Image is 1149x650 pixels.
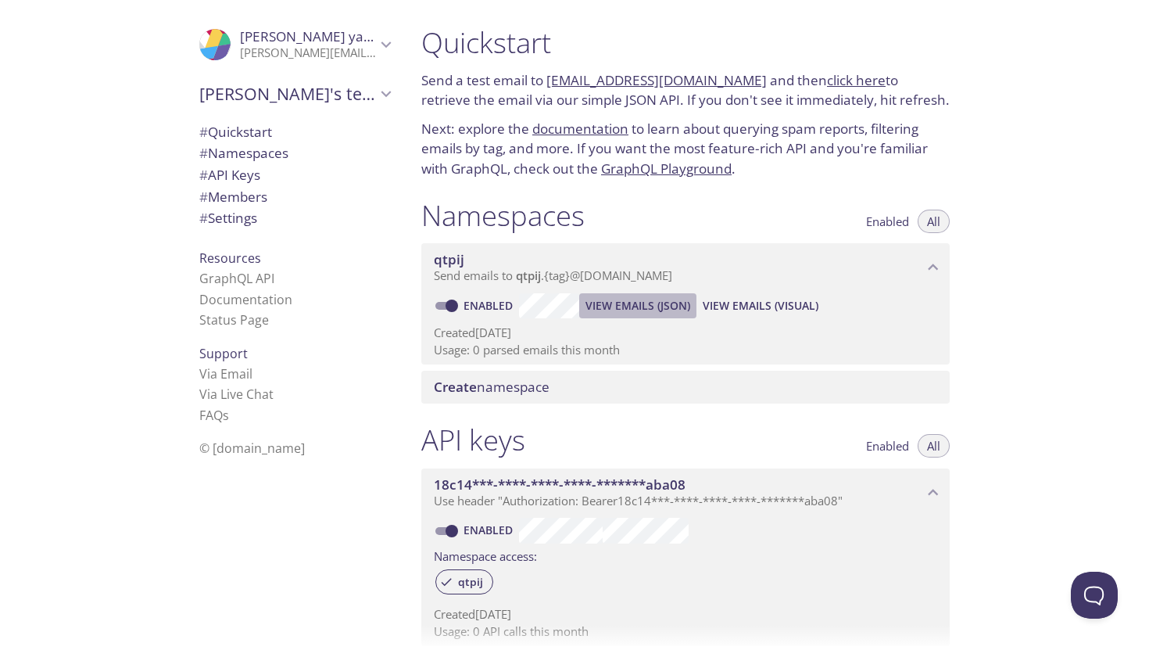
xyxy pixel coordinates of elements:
label: Namespace access: [434,544,537,566]
p: Usage: 0 parsed emails this month [434,342,937,358]
div: Namespaces [187,142,403,164]
span: [PERSON_NAME]'s team [199,83,376,105]
span: # [199,188,208,206]
h1: Quickstart [421,25,950,60]
div: API Keys [187,164,403,186]
span: s [223,407,229,424]
span: # [199,209,208,227]
div: Quickstart [187,121,403,143]
button: View Emails (Visual) [696,293,825,318]
a: FAQ [199,407,229,424]
div: qtpij namespace [421,243,950,292]
span: namespace [434,378,549,396]
span: qtpij [449,575,492,589]
span: View Emails (JSON) [585,296,690,315]
button: Enabled [857,210,918,233]
a: Via Email [199,365,252,382]
button: View Emails (JSON) [579,293,696,318]
p: Created [DATE] [434,606,937,623]
a: Status Page [199,311,269,329]
h1: API keys [421,422,525,458]
span: Namespaces [199,144,288,162]
button: All [918,434,950,458]
span: qtpij [434,250,464,268]
div: qtpij [435,569,493,594]
a: click here [827,71,886,89]
a: Enabled [461,298,519,313]
a: [EMAIL_ADDRESS][DOMAIN_NAME] [546,71,767,89]
span: # [199,166,208,184]
p: [PERSON_NAME][EMAIL_ADDRESS][DOMAIN_NAME] [240,45,376,61]
div: Sachinandan's team [187,74,403,114]
span: API Keys [199,166,260,184]
a: Documentation [199,291,292,308]
div: Sachinandan yadav [187,19,403,70]
span: Settings [199,209,257,227]
div: Create namespace [421,371,950,404]
a: Via Live Chat [199,386,274,403]
button: Enabled [857,434,918,458]
p: Send a test email to and then to retrieve the email via our simple JSON API. If you don't see it ... [421,70,950,110]
span: View Emails (Visual) [703,296,818,315]
span: Support [199,345,248,362]
a: GraphQL API [199,270,274,287]
p: Next: explore the to learn about querying spam reports, filtering emails by tag, and more. If you... [421,119,950,179]
span: Resources [199,250,261,267]
a: GraphQL Playground [601,160,732,178]
span: Create [434,378,477,396]
a: documentation [532,120,628,138]
span: © [DOMAIN_NAME] [199,440,305,457]
h1: Namespaces [421,198,585,233]
span: Members [199,188,267,206]
div: Members [187,186,403,208]
p: Created [DATE] [434,325,937,341]
div: Team Settings [187,207,403,229]
p: Usage: 0 API calls this month [434,623,937,640]
span: Send emails to . {tag} @[DOMAIN_NAME] [434,268,672,283]
a: Enabled [461,523,519,537]
span: [PERSON_NAME] yadav [240,27,386,45]
span: qtpij [516,268,541,283]
span: # [199,123,208,141]
button: All [918,210,950,233]
span: # [199,144,208,162]
span: Quickstart [199,123,272,141]
iframe: Help Scout Beacon - Open [1071,572,1118,619]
